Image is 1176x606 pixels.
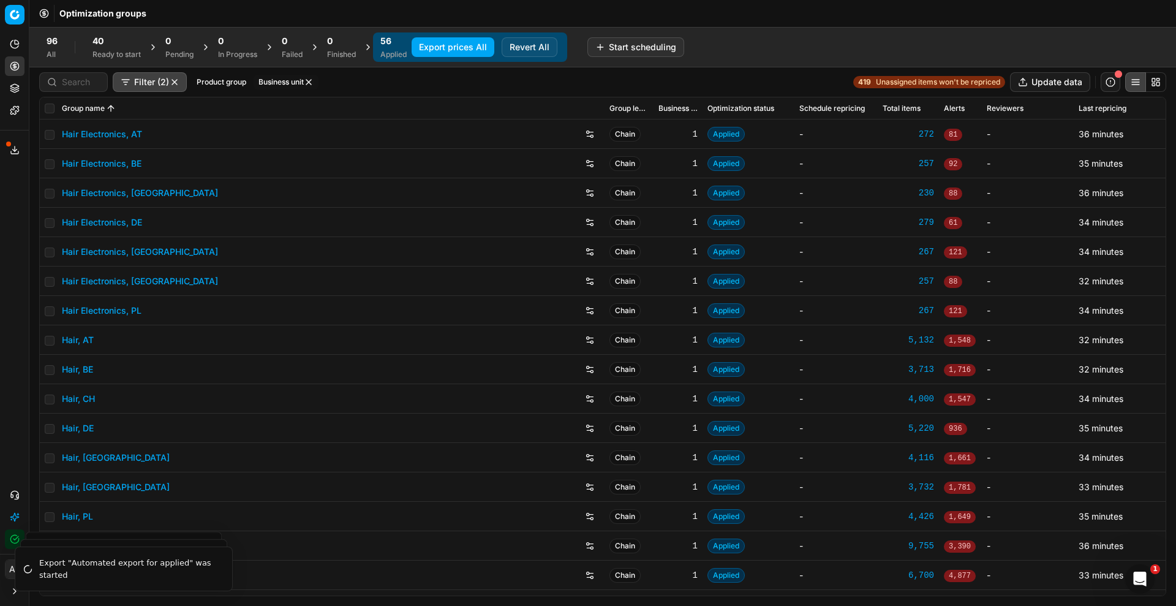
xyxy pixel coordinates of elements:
[658,275,698,287] div: 1
[658,157,698,170] div: 1
[62,128,142,140] a: Hair Electronics, AT
[1079,452,1123,463] span: 34 minutes
[883,540,934,552] a: 9,755
[944,276,962,288] span: 88
[944,511,976,523] span: 1,649
[944,540,976,553] span: 3,390
[1079,364,1123,374] span: 32 minutes
[982,119,1074,149] td: -
[609,421,641,436] span: Chain
[165,50,194,59] div: Pending
[1150,564,1160,574] span: 1
[609,303,641,318] span: Chain
[794,149,878,178] td: -
[62,216,142,229] a: Hair Electronics, DE
[105,102,117,115] button: Sorted by Group name ascending
[39,557,217,581] div: Export "Automated export for applied" was started
[609,509,641,524] span: Chain
[1079,393,1123,404] span: 34 minutes
[794,208,878,237] td: -
[982,355,1074,384] td: -
[982,208,1074,237] td: -
[883,452,934,464] a: 4,116
[883,363,934,376] a: 3,713
[62,422,94,434] a: Hair, DE
[609,215,641,230] span: Chain
[707,156,745,171] span: Applied
[883,187,934,199] a: 230
[62,393,95,405] a: Hair, CH
[799,104,865,113] span: Schedule repricing
[883,216,934,229] a: 279
[609,244,641,259] span: Chain
[92,35,104,47] span: 40
[883,334,934,346] a: 5,132
[982,149,1074,178] td: -
[5,559,24,579] button: AB
[412,37,494,57] button: Export prices All
[609,333,641,347] span: Chain
[707,568,745,583] span: Applied
[944,246,967,259] span: 121
[794,178,878,208] td: -
[218,35,224,47] span: 0
[62,452,170,464] a: Hair, [GEOGRAPHIC_DATA]
[502,37,557,57] button: Revert All
[944,217,962,229] span: 61
[794,502,878,531] td: -
[876,77,1000,87] span: Unassigned items won't be repriced
[62,275,218,287] a: Hair Electronics, [GEOGRAPHIC_DATA]
[883,246,934,258] a: 267
[883,510,934,523] a: 4,426
[1079,570,1123,580] span: 33 minutes
[883,393,934,405] div: 4,000
[1079,104,1126,113] span: Last repricing
[944,423,967,435] span: 936
[883,569,934,581] a: 6,700
[658,305,698,317] div: 1
[658,393,698,405] div: 1
[658,187,698,199] div: 1
[707,509,745,524] span: Applied
[62,334,94,346] a: Hair, AT
[883,128,934,140] a: 272
[47,35,58,47] span: 96
[794,237,878,267] td: -
[944,452,976,464] span: 1,661
[1079,305,1123,316] span: 34 minutes
[1079,423,1123,433] span: 35 minutes
[707,215,745,230] span: Applied
[982,502,1074,531] td: -
[883,481,934,493] a: 3,732
[327,50,356,59] div: Finished
[1079,246,1123,257] span: 34 minutes
[707,104,774,113] span: Optimization status
[380,50,407,59] div: Applied
[165,35,171,47] span: 0
[1079,511,1123,521] span: 35 minutes
[1079,276,1123,286] span: 32 minutes
[853,76,1005,88] a: 419Unassigned items won't be repriced
[982,178,1074,208] td: -
[794,561,878,590] td: -
[609,450,641,465] span: Chain
[883,275,934,287] div: 257
[982,472,1074,502] td: -
[707,333,745,347] span: Applied
[658,334,698,346] div: 1
[192,75,251,89] button: Product group
[1010,72,1090,92] button: Update data
[982,296,1074,325] td: -
[609,127,641,142] span: Chain
[944,129,962,141] span: 81
[883,104,921,113] span: Total items
[794,119,878,149] td: -
[982,414,1074,443] td: -
[1079,158,1123,169] span: 35 minutes
[883,305,934,317] div: 267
